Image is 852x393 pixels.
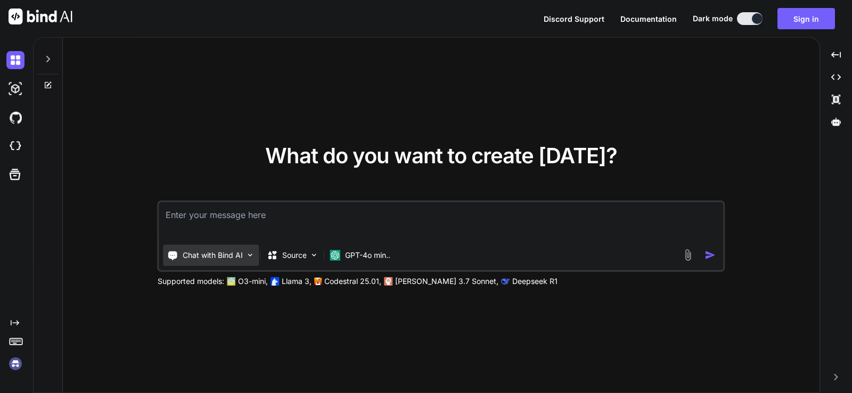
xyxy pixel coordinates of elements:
p: [PERSON_NAME] 3.7 Sonnet, [395,276,498,287]
img: icon [704,249,716,261]
img: githubDark [6,108,24,127]
img: claude [502,277,510,286]
img: Llama2 [271,277,280,286]
p: Deepseek R1 [512,276,558,287]
p: Chat with Bind AI [183,250,243,261]
p: Source [282,250,307,261]
span: Discord Support [544,14,604,23]
img: GPT-4o mini [330,250,341,261]
p: O3-mini, [238,276,268,287]
img: Pick Models [310,250,319,260]
img: Bind AI [9,9,72,24]
span: Dark mode [693,13,733,24]
img: claude [384,277,393,286]
img: signin [6,355,24,373]
button: Documentation [620,13,677,24]
p: Supported models: [158,276,224,287]
img: GPT-4 [227,277,236,286]
img: Pick Tools [246,250,255,260]
img: cloudideIcon [6,137,24,155]
p: Llama 3, [282,276,312,287]
span: Documentation [620,14,677,23]
img: darkChat [6,51,24,69]
span: What do you want to create [DATE]? [265,143,617,169]
p: GPT-4o min.. [345,250,390,261]
p: Codestral 25.01, [324,276,381,287]
img: darkAi-studio [6,80,24,98]
button: Sign in [777,8,835,29]
img: attachment [682,249,694,261]
img: Mistral-AI [315,278,322,285]
button: Discord Support [544,13,604,24]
